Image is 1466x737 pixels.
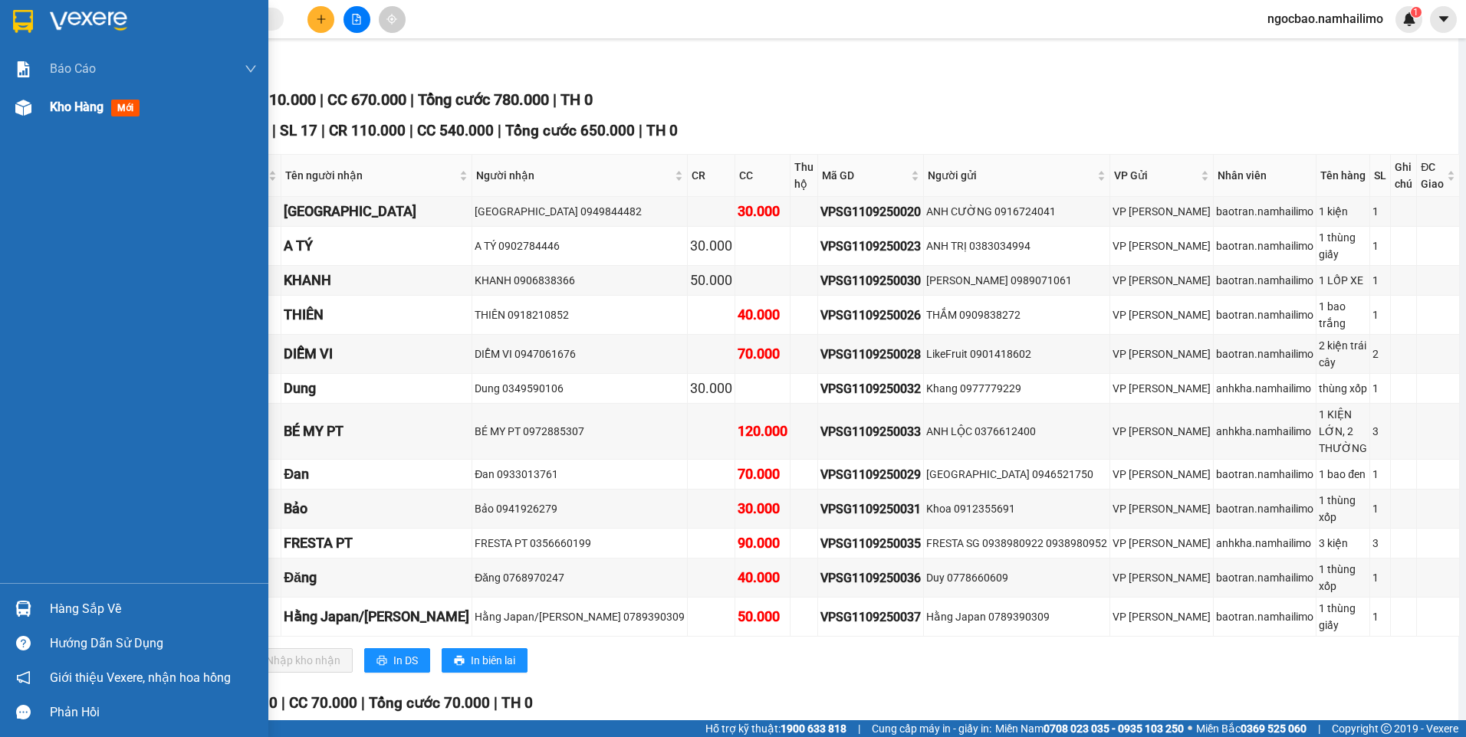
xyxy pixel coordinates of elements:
[1113,608,1211,625] div: VP [PERSON_NAME]
[376,655,387,667] span: printer
[475,380,685,397] div: Dung 0349590106
[281,296,472,335] td: THIÊN
[281,404,472,460] td: BÉ MY PT
[1110,490,1214,529] td: VP Phạm Ngũ Lão
[281,460,472,490] td: Đan
[738,606,787,627] div: 50.000
[1216,237,1313,254] div: baotran.namhailimo
[284,463,469,485] div: Đan
[1372,306,1388,323] div: 1
[1110,227,1214,266] td: VP Phạm Ngũ Lão
[281,227,472,266] td: A TÝ
[410,90,414,109] span: |
[417,122,494,139] span: CC 540.000
[1319,272,1367,289] div: 1 LỐP XE
[1044,722,1184,735] strong: 0708 023 035 - 0935 103 250
[16,705,31,719] span: message
[735,155,791,197] th: CC
[690,235,732,257] div: 30.000
[1216,608,1313,625] div: baotran.namhailimo
[926,306,1107,323] div: THẮM 0909838272
[281,374,472,404] td: Dung
[1372,569,1388,586] div: 1
[738,567,787,588] div: 40.000
[1430,6,1457,33] button: caret-down
[498,122,501,139] span: |
[820,379,921,398] div: VPSG1109250032
[1372,608,1388,625] div: 1
[1413,7,1418,18] span: 1
[820,306,921,325] div: VPSG1109250026
[393,652,418,669] span: In DS
[818,460,924,490] td: VPSG1109250029
[16,670,31,685] span: notification
[501,694,533,712] span: TH 0
[1411,7,1422,18] sup: 1
[1319,337,1367,371] div: 2 kiện trái cây
[1110,374,1214,404] td: VP Phạm Ngũ Lão
[475,237,685,254] div: A TÝ 0902784446
[475,500,685,517] div: Bảo 0941926279
[926,346,1107,362] div: LikeFruit 0901418602
[364,648,430,673] button: printerIn DS
[50,598,257,621] div: Hàng sắp về
[995,720,1184,737] span: Miền Nam
[284,532,469,554] div: FRESTA PT
[1216,569,1313,586] div: baotran.namhailimo
[820,202,921,221] div: VPSG1109250020
[1113,380,1211,397] div: VP [PERSON_NAME]
[1113,272,1211,289] div: VP [PERSON_NAME]
[791,155,818,197] th: Thu hộ
[475,535,685,552] div: FRESTA PT 0356660199
[1216,306,1313,323] div: baotran.namhailimo
[475,608,685,625] div: Hằng Japan/[PERSON_NAME] 0789390309
[494,694,498,712] span: |
[820,422,921,441] div: VPSG1109250033
[1391,155,1417,197] th: Ghi chú
[1214,155,1316,197] th: Nhân viên
[781,722,846,735] strong: 1900 633 818
[926,380,1107,397] div: Khang 0977779229
[818,404,924,460] td: VPSG1109250033
[284,421,469,442] div: BÉ MY PT
[1113,423,1211,440] div: VP [PERSON_NAME]
[307,6,334,33] button: plus
[320,90,324,109] span: |
[705,720,846,737] span: Hỗ trợ kỹ thuật:
[738,421,787,442] div: 120.000
[1216,535,1313,552] div: anhkha.namhailimo
[1372,380,1388,397] div: 1
[818,296,924,335] td: VPSG1109250026
[1216,466,1313,483] div: baotran.namhailimo
[820,271,921,290] div: VPSG1109250030
[926,423,1107,440] div: ANH LỘC 0376612400
[361,694,365,712] span: |
[926,272,1107,289] div: [PERSON_NAME] 0989071061
[284,567,469,588] div: Đăng
[1319,561,1367,595] div: 1 thùng xốp
[1113,466,1211,483] div: VP [PERSON_NAME]
[1216,272,1313,289] div: baotran.namhailimo
[316,14,327,25] span: plus
[926,535,1107,552] div: FRESTA SG 0938980922 0938980952
[926,569,1107,586] div: Duy 0778660609
[820,237,921,256] div: VPSG1109250023
[50,59,96,78] span: Báo cáo
[1319,406,1367,457] div: 1 KIỆN LỚN, 2 THƯỜNG
[284,270,469,291] div: KHANH
[13,10,33,33] img: logo-vxr
[1110,558,1214,598] td: VP Phạm Ngũ Lão
[327,90,406,109] span: CC 670.000
[386,14,397,25] span: aim
[284,378,469,399] div: Dung
[818,558,924,598] td: VPSG1109250036
[1372,535,1388,552] div: 3
[560,90,593,109] span: TH 0
[1110,460,1214,490] td: VP Phạm Ngũ Lão
[1216,346,1313,362] div: baotran.namhailimo
[281,335,472,374] td: DIỄM VI
[690,270,732,291] div: 50.000
[1402,12,1416,26] img: icon-new-feature
[926,500,1107,517] div: Khoa 0912355691
[237,90,316,109] span: CR 110.000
